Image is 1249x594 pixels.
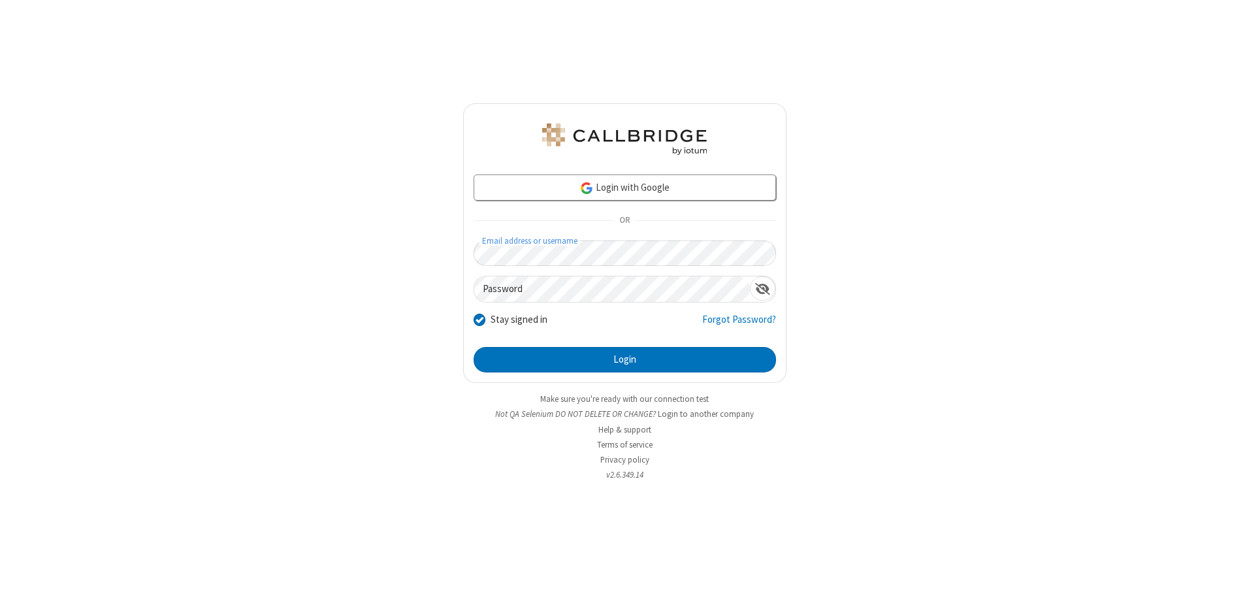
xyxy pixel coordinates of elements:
button: Login to another company [658,408,754,420]
span: OR [614,212,635,230]
button: Login [474,347,776,373]
a: Help & support [598,424,651,435]
img: QA Selenium DO NOT DELETE OR CHANGE [540,124,709,155]
li: Not QA Selenium DO NOT DELETE OR CHANGE? [463,408,787,420]
a: Privacy policy [600,454,649,465]
input: Email address or username [474,240,776,266]
div: Show password [750,276,775,301]
a: Login with Google [474,174,776,201]
label: Stay signed in [491,312,547,327]
li: v2.6.349.14 [463,469,787,481]
input: Password [474,276,750,302]
a: Terms of service [597,439,653,450]
a: Forgot Password? [702,312,776,337]
img: google-icon.png [579,181,594,195]
a: Make sure you're ready with our connection test [540,393,709,404]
